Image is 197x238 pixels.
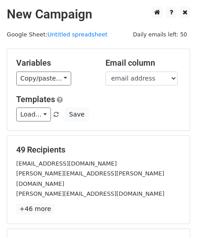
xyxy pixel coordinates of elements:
[16,160,117,167] small: [EMAIL_ADDRESS][DOMAIN_NAME]
[16,94,55,104] a: Templates
[16,190,165,197] small: [PERSON_NAME][EMAIL_ADDRESS][DOMAIN_NAME]
[16,170,164,187] small: [PERSON_NAME][EMAIL_ADDRESS][PERSON_NAME][DOMAIN_NAME]
[16,203,54,215] a: +46 more
[7,7,190,22] h2: New Campaign
[16,72,71,85] a: Copy/paste...
[130,30,190,40] span: Daily emails left: 50
[16,58,92,68] h5: Variables
[130,31,190,38] a: Daily emails left: 50
[16,108,51,121] a: Load...
[65,108,88,121] button: Save
[16,145,181,155] h5: 49 Recipients
[7,31,108,38] small: Google Sheet:
[105,58,181,68] h5: Email column
[47,31,107,38] a: Untitled spreadsheet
